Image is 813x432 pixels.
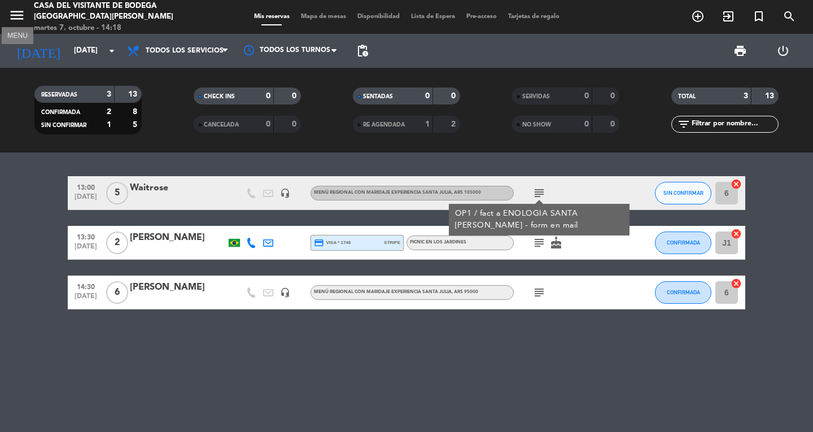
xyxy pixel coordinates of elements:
[532,186,546,200] i: subject
[744,7,774,26] span: Reserva especial
[532,286,546,299] i: subject
[765,92,776,100] strong: 13
[667,239,700,246] span: CONFIRMADA
[34,1,195,23] div: Casa del Visitante de Bodega [GEOGRAPHIC_DATA][PERSON_NAME]
[532,236,546,250] i: subject
[384,239,400,246] span: stripe
[106,281,128,304] span: 6
[451,120,458,128] strong: 2
[425,92,430,100] strong: 0
[314,238,351,248] span: visa * 1748
[130,181,226,195] div: Waitrose
[731,178,742,190] i: cancel
[72,193,100,206] span: [DATE]
[280,287,290,298] i: headset_mic
[133,121,139,129] strong: 5
[502,14,565,20] span: Tarjetas de regalo
[683,7,713,26] span: RESERVAR MESA
[363,122,405,128] span: RE AGENDADA
[356,44,369,58] span: pending_actions
[425,120,430,128] strong: 1
[522,94,550,99] span: SERVIDAS
[731,228,742,239] i: cancel
[691,10,705,23] i: add_circle_outline
[72,280,100,293] span: 14:30
[314,290,478,294] span: Menú Regional con maridaje Experiencia Santa Julia
[733,44,747,58] span: print
[655,182,711,204] button: SIN CONFIRMAR
[584,92,589,100] strong: 0
[762,34,805,68] div: LOG OUT
[266,92,270,100] strong: 0
[72,230,100,243] span: 13:30
[663,190,703,196] span: SIN CONFIRMAR
[106,182,128,204] span: 5
[204,94,235,99] span: CHECK INS
[146,47,224,55] span: Todos los servicios
[363,94,393,99] span: SENTADAS
[292,92,299,100] strong: 0
[41,92,77,98] span: RESERVADAS
[292,120,299,128] strong: 0
[248,14,295,20] span: Mis reservas
[776,44,790,58] i: power_settings_new
[713,7,744,26] span: WALK IN
[744,92,748,100] strong: 3
[752,10,766,23] i: turned_in_not
[314,190,481,195] span: Menú Regional con maridaje Experiencia Santa Julia
[610,120,617,128] strong: 0
[584,120,589,128] strong: 0
[352,14,405,20] span: Disponibilidad
[8,38,68,63] i: [DATE]
[405,14,461,20] span: Lista de Espera
[295,14,352,20] span: Mapa de mesas
[72,243,100,256] span: [DATE]
[774,7,805,26] span: BUSCAR
[266,120,270,128] strong: 0
[731,278,742,289] i: cancel
[667,289,700,295] span: CONFIRMADA
[8,7,25,28] button: menu
[107,90,111,98] strong: 3
[280,188,290,198] i: headset_mic
[130,280,226,295] div: [PERSON_NAME]
[107,121,111,129] strong: 1
[452,290,478,294] span: , ARS 95000
[783,10,796,23] i: search
[549,236,563,250] i: cake
[105,44,119,58] i: arrow_drop_down
[655,232,711,254] button: CONFIRMADA
[106,232,128,254] span: 2
[41,123,86,128] span: SIN CONFIRMAR
[133,108,139,116] strong: 8
[451,92,458,100] strong: 0
[34,23,195,34] div: martes 7. octubre - 14:18
[41,110,80,115] span: CONFIRMADA
[610,92,617,100] strong: 0
[128,90,139,98] strong: 13
[314,238,324,248] i: credit_card
[677,117,690,131] i: filter_list
[107,108,111,116] strong: 2
[678,94,696,99] span: TOTAL
[722,10,735,23] i: exit_to_app
[130,230,226,245] div: [PERSON_NAME]
[461,14,502,20] span: Pre-acceso
[690,118,778,130] input: Filtrar por nombre...
[72,293,100,306] span: [DATE]
[455,208,624,232] div: OP1 / fact a ENOLOGIA SANTA [PERSON_NAME] - form en mail
[452,190,481,195] span: , ARS 105000
[522,122,551,128] span: NO SHOW
[655,281,711,304] button: CONFIRMADA
[410,240,466,245] span: Picnic en los Jardines
[2,30,33,40] div: MENU
[204,122,239,128] span: CANCELADA
[8,7,25,24] i: menu
[72,180,100,193] span: 13:00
